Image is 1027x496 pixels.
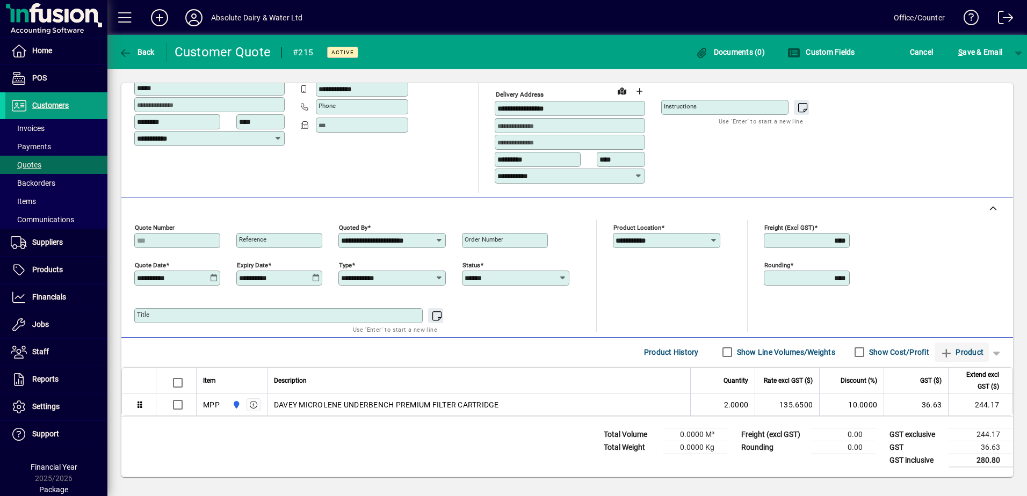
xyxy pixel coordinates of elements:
mat-label: Reference [239,236,266,243]
td: Rounding [736,441,811,454]
app-page-header-button: Back [107,42,167,62]
div: #215 [293,44,313,61]
a: Staff [5,339,107,366]
a: Products [5,257,107,283]
a: Knowledge Base [956,2,979,37]
mat-label: Expiry date [237,261,268,268]
button: Cancel [907,42,936,62]
label: Show Line Volumes/Weights [735,347,835,358]
mat-hint: Use 'Enter' to start a new line [719,115,803,127]
a: Reports [5,366,107,393]
span: Payments [11,142,51,151]
button: Choose address [631,83,648,100]
a: Communications [5,210,107,229]
span: Settings [32,402,60,411]
td: GST [884,441,949,454]
mat-label: Product location [613,223,661,231]
span: Discount (%) [841,375,877,386]
span: Invoices [11,124,45,133]
span: Custom Fields [787,48,855,56]
span: Backorders [11,179,55,187]
mat-label: Quote date [135,261,166,268]
button: Custom Fields [785,42,858,62]
span: S [958,48,963,56]
td: 0.0000 Kg [663,441,727,454]
span: 2.0000 [724,399,749,410]
div: 135.6500 [762,399,813,410]
mat-label: Order number [465,236,503,243]
span: Description [274,375,307,386]
td: 0.0000 M³ [663,428,727,441]
span: Financials [32,293,66,301]
span: ave & Email [958,43,1002,61]
span: Product History [644,344,699,361]
button: Save & Email [953,42,1008,62]
button: Product History [640,342,703,362]
span: Products [32,265,63,274]
span: Product [940,344,983,361]
div: Customer Quote [175,43,271,61]
td: 36.63 [884,394,948,415]
a: Quotes [5,156,107,174]
div: Office/Counter [894,9,945,26]
button: Documents (0) [692,42,768,62]
td: 244.17 [948,394,1012,415]
a: Financials [5,284,107,311]
mat-hint: Use 'Enter' to start a new line [353,323,437,335]
td: 0.00 [811,441,876,454]
mat-label: Status [462,261,480,268]
a: Settings [5,393,107,420]
td: Total Weight [598,441,663,454]
td: 36.63 [949,441,1013,454]
mat-label: Phone [319,102,336,110]
td: Total Volume [598,428,663,441]
a: POS [5,65,107,92]
button: Back [116,42,157,62]
mat-label: Quote number [135,223,175,231]
a: Backorders [5,174,107,192]
span: Home [32,46,52,55]
span: Active [331,49,354,56]
mat-label: Freight (excl GST) [764,223,814,231]
span: Communications [11,215,74,224]
mat-label: Instructions [664,103,697,110]
span: Back [119,48,155,56]
td: GST exclusive [884,428,949,441]
span: Quotes [11,161,41,169]
a: Logout [990,2,1014,37]
span: Quantity [724,375,748,386]
mat-label: Quoted by [339,223,367,231]
span: Financial Year [31,463,77,471]
span: DAVEY MICROLENE UNDERBENCH PREMIUM FILTER CARTRIDGE [274,399,499,410]
span: POS [32,74,47,82]
mat-label: Type [339,261,352,268]
a: Suppliers [5,229,107,256]
span: Items [11,197,36,206]
td: 10.0000 [819,394,884,415]
span: GST ($) [920,375,942,386]
span: Jobs [32,320,49,329]
span: Package [39,485,68,494]
mat-label: Title [137,311,149,318]
mat-label: Rounding [764,261,790,268]
span: Reports [32,375,59,383]
button: Profile [177,8,211,27]
td: 244.17 [949,428,1013,441]
span: Suppliers [32,238,63,246]
div: Absolute Dairy & Water Ltd [211,9,303,26]
td: GST inclusive [884,454,949,467]
span: Staff [32,347,49,356]
span: Support [32,429,59,438]
span: Extend excl GST ($) [955,369,999,392]
a: Invoices [5,119,107,137]
a: Payments [5,137,107,156]
a: Support [5,421,107,448]
td: 280.80 [949,454,1013,467]
div: MPP [203,399,220,410]
a: Items [5,192,107,210]
span: Documents (0) [695,48,765,56]
a: Jobs [5,311,107,338]
span: Item [203,375,216,386]
a: Home [5,38,107,64]
a: View on map [613,82,631,99]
